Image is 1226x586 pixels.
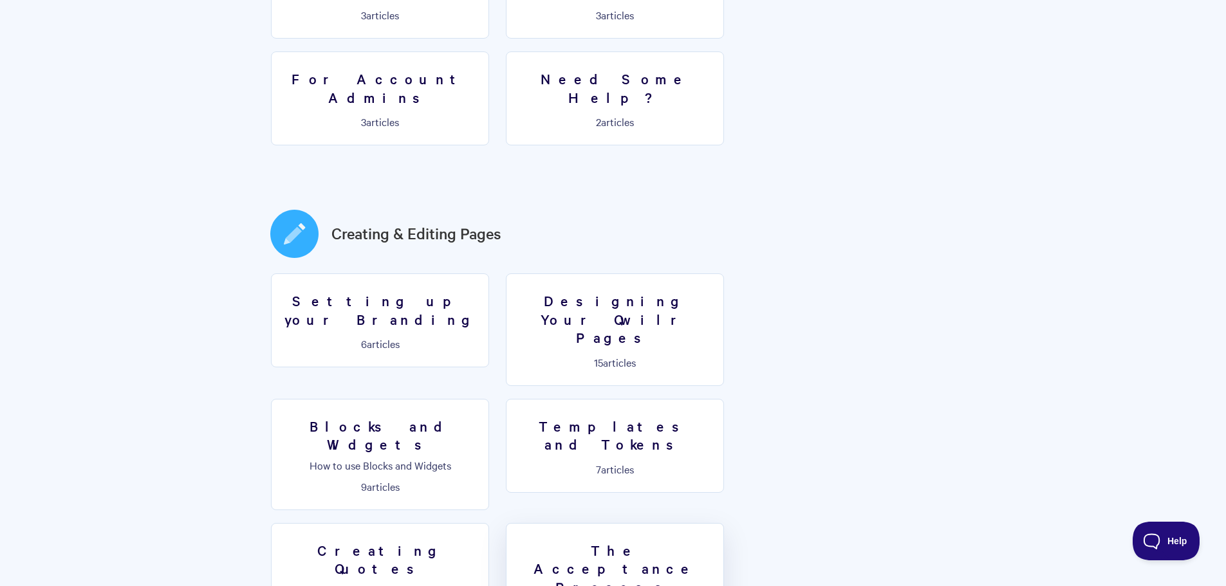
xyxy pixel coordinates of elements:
[514,9,716,21] p: articles
[514,463,716,475] p: articles
[514,291,716,347] h3: Designing Your Qwilr Pages
[506,51,724,145] a: Need Some Help? 2articles
[331,222,501,245] a: Creating & Editing Pages
[279,459,481,471] p: How to use Blocks and Widgets
[506,399,724,493] a: Templates and Tokens 7articles
[506,273,724,386] a: Designing Your Qwilr Pages 15articles
[361,114,366,129] span: 3
[514,356,716,368] p: articles
[361,336,367,351] span: 6
[279,116,481,127] p: articles
[361,8,366,22] span: 3
[596,114,601,129] span: 2
[279,9,481,21] p: articles
[279,338,481,349] p: articles
[514,116,716,127] p: articles
[1133,522,1200,560] iframe: Toggle Customer Support
[594,355,603,369] span: 15
[279,291,481,328] h3: Setting up your Branding
[279,541,481,578] h3: Creating Quotes
[279,417,481,453] h3: Blocks and Widgets
[271,273,489,367] a: Setting up your Branding 6articles
[514,69,716,106] h3: Need Some Help?
[271,399,489,510] a: Blocks and Widgets How to use Blocks and Widgets 9articles
[279,481,481,492] p: articles
[271,51,489,145] a: For Account Admins 3articles
[279,69,481,106] h3: For Account Admins
[596,8,601,22] span: 3
[514,417,716,453] h3: Templates and Tokens
[596,462,601,476] span: 7
[361,479,367,493] span: 9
